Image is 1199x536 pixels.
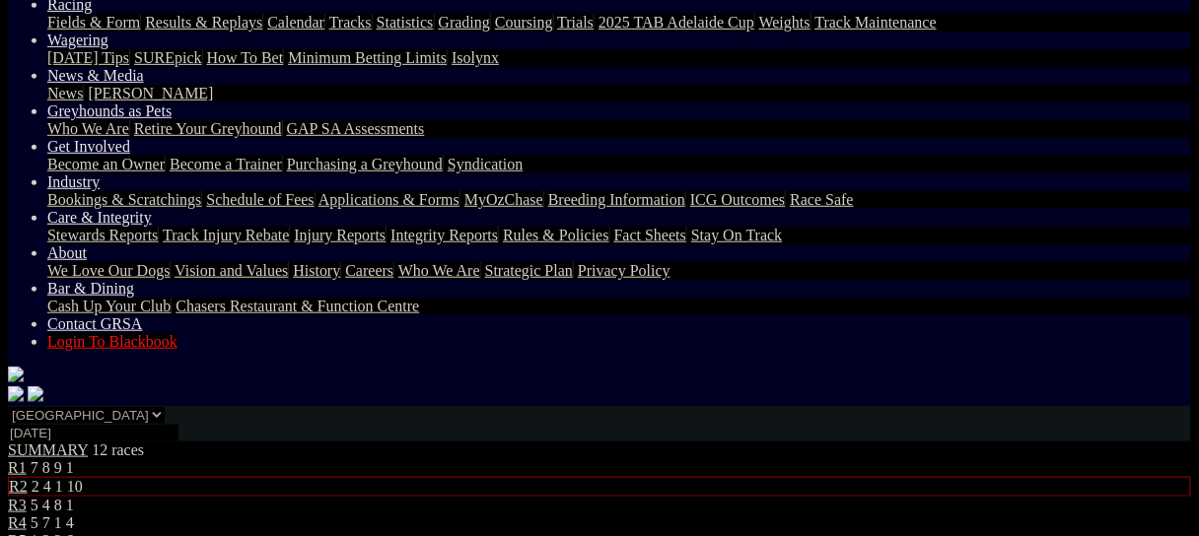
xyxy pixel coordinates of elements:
img: logo-grsa-white.png [8,367,24,382]
div: Wagering [47,49,1191,67]
div: Care & Integrity [47,227,1191,244]
a: SUMMARY [8,441,88,458]
a: Injury Reports [294,227,387,243]
a: Calendar [267,14,325,31]
a: History [293,262,341,279]
a: 2025 TAB Adelaide Cup [599,14,755,31]
a: Coursing [495,14,554,31]
img: twitter.svg [28,386,43,402]
a: Careers [345,262,394,279]
a: Stewards Reports [47,227,159,243]
a: Statistics [377,14,435,31]
a: About [47,244,87,261]
div: Get Involved [47,156,1191,173]
a: Retire Your Greyhound [134,120,283,137]
a: Syndication [448,156,523,172]
a: Weights [759,14,811,31]
img: facebook.svg [8,386,24,402]
div: About [47,262,1191,280]
a: Stay On Track [691,227,782,243]
a: Who We Are [398,262,481,279]
a: Vision and Values [175,262,289,279]
div: Bar & Dining [47,298,1191,315]
a: Tracks [329,14,373,31]
a: Fields & Form [47,14,141,31]
a: Privacy Policy [578,262,670,279]
a: MyOzChase [464,191,544,208]
a: ICG Outcomes [690,191,786,208]
a: Applications & Forms [318,191,460,208]
a: R1 [8,459,27,476]
a: Race Safe [790,191,853,208]
a: Get Involved [47,138,130,155]
a: Rules & Policies [503,227,610,243]
a: Care & Integrity [47,209,152,226]
a: [PERSON_NAME] [88,85,213,101]
a: Chasers Restaurant & Function Centre [176,298,419,314]
a: Industry [47,173,100,190]
a: Strategic Plan [485,262,574,279]
span: 12 races [92,441,144,458]
a: GAP SA Assessments [287,120,425,137]
a: R2 [9,478,28,495]
a: Breeding Information [548,191,686,208]
span: 5 4 8 1 [31,497,74,513]
a: Who We Are [47,120,130,137]
a: Login To Blackbook [47,333,177,350]
a: Bookings & Scratchings [47,191,202,208]
a: Wagering [47,32,108,48]
a: Contact GRSA [47,315,142,332]
span: 7 8 9 1 [31,459,74,476]
a: Grading [439,14,491,31]
a: Trials [557,14,595,31]
a: Bar & Dining [47,280,134,297]
a: We Love Our Dogs [47,262,171,279]
div: Industry [47,191,1191,209]
a: Results & Replays [145,14,263,31]
a: Become an Owner [47,156,166,172]
a: Purchasing a Greyhound [287,156,444,172]
input: Select date [8,425,178,441]
a: Track Maintenance [815,14,937,31]
a: Fact Sheets [614,227,687,243]
a: Greyhounds as Pets [47,102,172,119]
a: R3 [8,497,27,513]
a: [DATE] Tips [47,49,130,66]
div: Racing [47,14,1191,32]
a: Integrity Reports [390,227,499,243]
div: News & Media [47,85,1191,102]
a: SUREpick [134,49,202,66]
a: News [47,85,84,101]
a: Isolynx [452,49,499,66]
div: Greyhounds as Pets [47,120,1191,138]
a: Cash Up Your Club [47,298,172,314]
a: Become a Trainer [170,156,283,172]
a: Minimum Betting Limits [288,49,448,66]
a: R4 [8,514,27,531]
a: Schedule of Fees [206,191,315,208]
a: How To Bet [207,49,285,66]
a: Track Injury Rebate [163,227,290,243]
span: 5 7 1 4 [31,514,74,531]
a: News & Media [47,67,144,84]
span: 2 4 1 10 [32,478,83,495]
